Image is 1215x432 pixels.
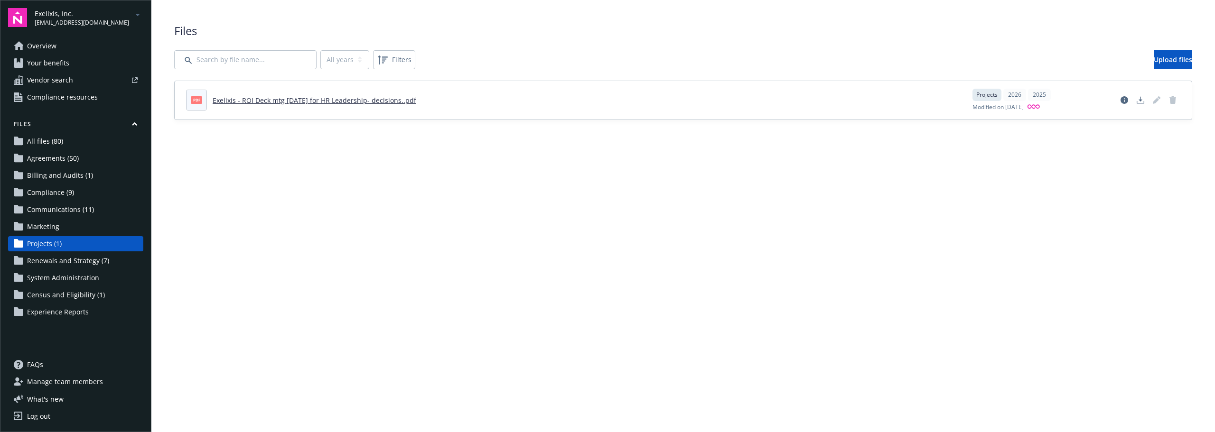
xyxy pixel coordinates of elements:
[8,55,143,71] a: Your benefits
[132,9,143,20] a: arrowDropDown
[174,23,1192,39] span: Files
[27,253,109,268] span: Renewals and Strategy (7)
[27,394,64,404] span: What ' s new
[27,287,105,303] span: Census and Eligibility (1)
[8,357,143,372] a: FAQs
[27,236,62,251] span: Projects (1)
[27,185,74,200] span: Compliance (9)
[8,73,143,88] a: Vendor search
[191,96,202,103] span: pdf
[8,374,143,389] a: Manage team members
[213,96,416,105] a: Exelixis - ROI Deck mtg [DATE] for HR Leadership- decisions..pdf
[27,168,93,183] span: Billing and Audits (1)
[1003,89,1026,101] div: 2026
[27,134,63,149] span: All files (80)
[1154,50,1192,69] a: Upload files
[35,8,143,27] button: Exelixis, Inc.[EMAIL_ADDRESS][DOMAIN_NAME]arrowDropDown
[8,185,143,200] a: Compliance (9)
[1117,92,1132,108] a: View file details
[35,18,129,27] span: [EMAIL_ADDRESS][DOMAIN_NAME]
[373,50,415,69] button: Filters
[1165,92,1180,108] span: Delete document
[8,219,143,234] a: Marketing
[1133,92,1148,108] a: Download document
[8,151,143,166] a: Agreements (50)
[8,253,143,268] a: Renewals and Strategy (7)
[27,202,94,217] span: Communications (11)
[27,55,69,71] span: Your benefits
[8,236,143,251] a: Projects (1)
[27,90,98,105] span: Compliance resources
[27,219,59,234] span: Marketing
[8,38,143,54] a: Overview
[1149,92,1164,108] span: Edit document
[976,91,998,99] span: Projects
[8,304,143,320] a: Experience Reports
[8,120,143,132] button: Files
[8,287,143,303] a: Census and Eligibility (1)
[8,202,143,217] a: Communications (11)
[27,151,79,166] span: Agreements (50)
[8,90,143,105] a: Compliance resources
[35,9,129,18] span: Exelixis, Inc.
[27,304,89,320] span: Experience Reports
[8,168,143,183] a: Billing and Audits (1)
[972,103,1024,112] span: Modified on [DATE]
[1154,55,1192,64] span: Upload files
[8,8,27,27] img: navigator-logo.svg
[27,73,73,88] span: Vendor search
[27,270,99,285] span: System Administration
[1028,89,1051,101] div: 2025
[27,409,50,424] div: Log out
[8,270,143,285] a: System Administration
[8,134,143,149] a: All files (80)
[8,394,79,404] button: What's new
[27,38,56,54] span: Overview
[174,50,317,69] input: Search by file name...
[27,374,103,389] span: Manage team members
[375,52,413,67] span: Filters
[392,55,411,64] span: Filters
[27,357,43,372] span: FAQs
